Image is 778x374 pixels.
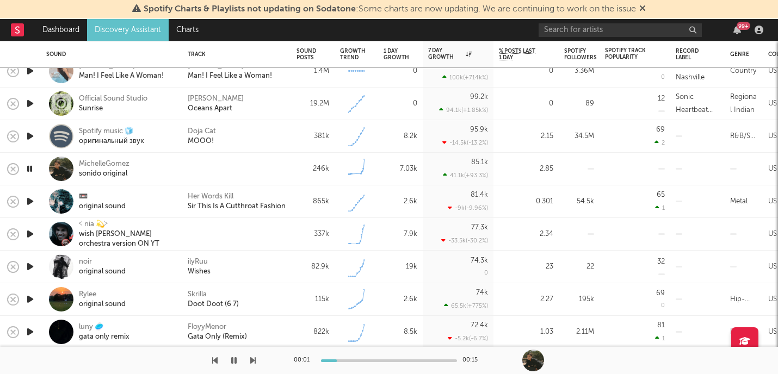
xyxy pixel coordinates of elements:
[654,139,665,146] div: 2
[79,300,126,309] div: original sound
[188,332,247,342] a: Gata Only (Remix)
[564,260,594,273] div: 22
[439,107,488,114] div: 94.1k ( +1.85k % )
[87,19,169,41] a: Discovery Assistant
[768,163,777,176] div: US
[639,5,646,14] span: Dismiss
[564,293,594,306] div: 195k
[79,257,126,267] div: noir
[79,257,126,277] a: noiroriginal sound
[384,293,417,306] div: 2.6k
[188,322,226,332] a: FloyyMenor
[564,130,594,143] div: 34.5M
[144,5,356,14] span: Spotify Charts & Playlists not updating on Sodatone
[471,159,488,166] div: 85.1k
[564,65,594,78] div: 3.36M
[297,163,329,176] div: 246k
[564,97,594,110] div: 89
[768,195,777,208] div: US
[188,104,232,114] a: Oceans Apart
[428,47,472,60] div: 7 Day Growth
[297,130,329,143] div: 381k
[676,58,719,84] div: Mercury Nashville
[79,202,126,211] div: original sound
[733,26,741,34] button: 99+
[79,267,126,277] div: original sound
[657,191,665,198] div: 65
[499,326,553,339] div: 1.03
[499,260,553,273] div: 23
[188,71,272,81] a: Man! I Feel Like a Woman!
[655,204,665,211] div: 1
[79,104,147,114] div: Sunrise
[297,65,329,78] div: 1.4M
[79,192,126,211] a: 📼original sound
[188,290,207,300] a: Skrilla
[657,322,665,329] div: 81
[79,322,129,332] div: luny 🥏
[384,48,409,61] div: 1 Day Growth
[499,130,553,143] div: 2.15
[188,192,233,202] a: Her Words Kill
[730,293,757,306] div: Hip-Hop/Rap
[661,74,665,80] div: 0
[768,228,777,241] div: US
[297,293,329,306] div: 115k
[79,71,164,81] div: Man! I Feel Like A Woman!
[188,300,239,309] a: Doot Doot (6 7)
[384,228,417,241] div: 7.9k
[79,192,126,202] div: 📼
[46,51,171,58] div: Sound
[188,267,211,277] a: Wishes
[188,136,214,146] a: MOOO!
[79,94,147,104] div: Official Sound Studio
[79,290,126,300] div: Rylee
[188,257,208,267] div: ilyRuu
[297,97,329,110] div: 19.2M
[79,220,174,229] div: ⧼ nia 💫⧽
[499,195,553,208] div: 0.301
[79,332,129,342] div: gata only remix
[188,202,286,211] a: Sir This Is A Cutthroat Fashion
[35,19,87,41] a: Dashboard
[605,47,649,60] div: Spotify Track Popularity
[79,159,129,179] a: MichelleGomezsonido original
[297,195,329,208] div: 865k
[443,172,488,179] div: 41.1k ( +93.3 % )
[730,65,756,78] div: Country
[768,260,777,273] div: US
[730,91,757,117] div: Regional Indian
[471,322,488,329] div: 72.4k
[79,229,174,249] div: wish [PERSON_NAME] orchestra version ON YT
[476,289,488,296] div: 74k
[471,257,488,264] div: 74.3k
[564,326,594,339] div: 2.11M
[188,51,280,58] div: Track
[384,195,417,208] div: 2.6k
[188,127,216,136] div: Doja Cat
[676,48,703,61] div: Record Label
[768,326,777,339] div: US
[471,224,488,231] div: 77.3k
[79,169,129,179] div: sonido original
[384,260,417,273] div: 19k
[470,126,488,133] div: 95.9k
[471,191,488,198] div: 81.4k
[188,94,244,104] div: [PERSON_NAME]
[79,136,144,146] div: оригинальный звук
[462,354,484,367] div: 00:15
[79,61,164,81] a: [PERSON_NAME]Man! I Feel Like A Woman!
[499,163,553,176] div: 2.85
[564,195,594,208] div: 54.5k
[384,163,417,176] div: 7.03k
[676,91,719,117] div: Sonic Heartbeat Music
[79,127,144,146] a: Spotify music 🧊оригинальный звук
[661,303,665,309] div: 0
[499,48,537,61] span: % Posts Last 1 Day
[297,326,329,339] div: 822k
